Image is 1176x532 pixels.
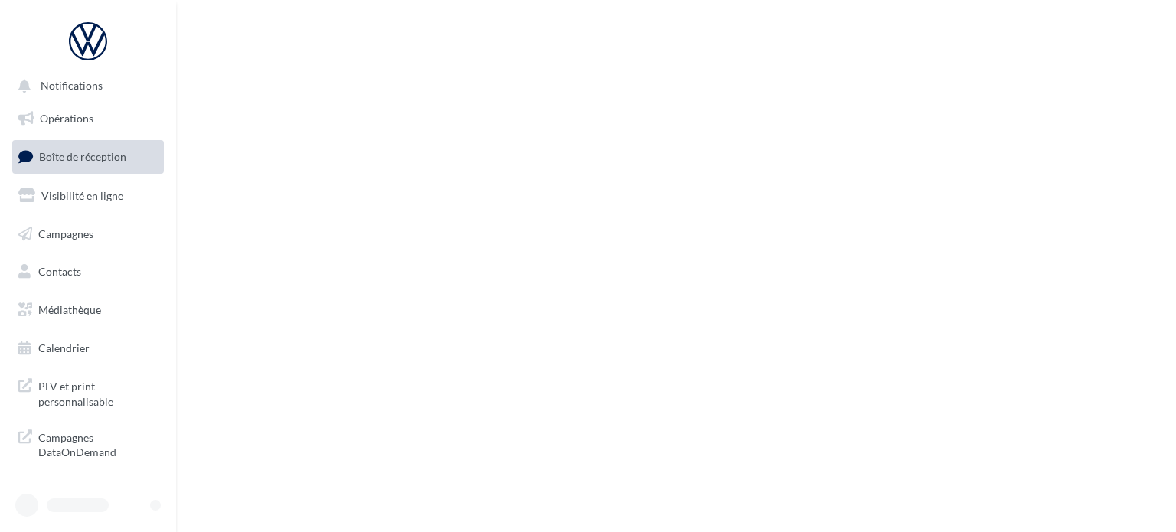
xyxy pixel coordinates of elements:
[38,427,158,460] span: Campagnes DataOnDemand
[38,227,93,240] span: Campagnes
[39,150,126,163] span: Boîte de réception
[41,80,103,93] span: Notifications
[9,294,167,326] a: Médiathèque
[9,218,167,250] a: Campagnes
[9,180,167,212] a: Visibilité en ligne
[9,370,167,415] a: PLV et print personnalisable
[9,103,167,135] a: Opérations
[40,112,93,125] span: Opérations
[38,376,158,409] span: PLV et print personnalisable
[9,256,167,288] a: Contacts
[41,189,123,202] span: Visibilité en ligne
[9,332,167,364] a: Calendrier
[9,421,167,466] a: Campagnes DataOnDemand
[38,265,81,278] span: Contacts
[38,341,90,354] span: Calendrier
[38,303,101,316] span: Médiathèque
[9,140,167,173] a: Boîte de réception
